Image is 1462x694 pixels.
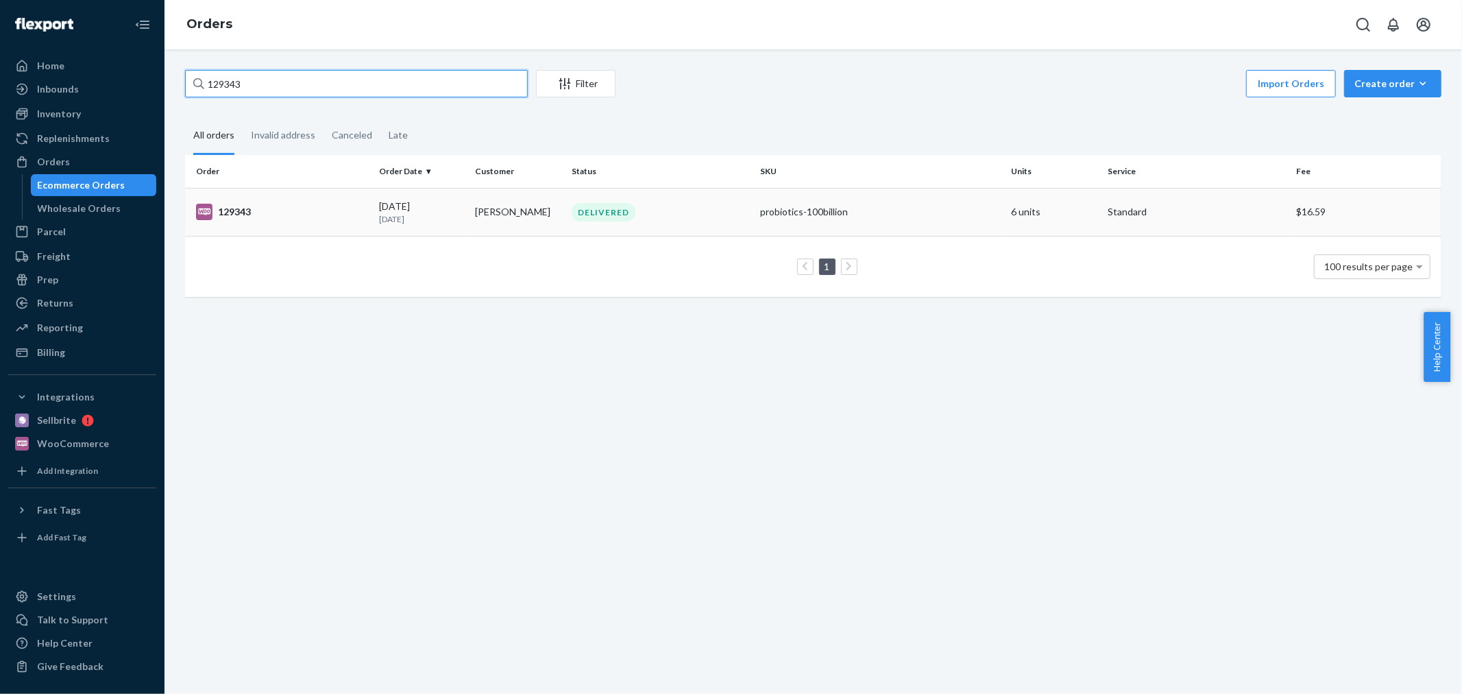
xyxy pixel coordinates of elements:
[8,342,156,363] a: Billing
[37,321,83,335] div: Reporting
[8,221,156,243] a: Parcel
[37,296,73,310] div: Returns
[8,527,156,549] a: Add Fast Tag
[8,409,156,431] a: Sellbrite
[1246,70,1336,97] button: Import Orders
[1006,188,1103,236] td: 6 units
[8,269,156,291] a: Prep
[37,465,98,477] div: Add Integration
[8,656,156,678] button: Give Feedback
[129,11,156,38] button: Close Navigation
[8,78,156,100] a: Inbounds
[8,246,156,267] a: Freight
[1108,205,1285,219] p: Standard
[1424,312,1450,382] button: Help Center
[1410,11,1437,38] button: Open account menu
[379,200,465,225] div: [DATE]
[37,503,81,517] div: Fast Tags
[37,107,81,121] div: Inventory
[822,261,833,272] a: Page 1 is your current page
[8,55,156,77] a: Home
[37,437,109,451] div: WooCommerce
[37,660,103,673] div: Give Feedback
[536,70,616,97] button: Filter
[15,18,73,32] img: Flexport logo
[1291,188,1441,236] td: $16.59
[8,103,156,125] a: Inventory
[37,273,58,287] div: Prep
[37,390,95,404] div: Integrations
[475,165,561,177] div: Customer
[37,590,76,603] div: Settings
[37,155,70,169] div: Orders
[186,16,232,32] a: Orders
[1102,155,1291,188] th: Service
[196,204,368,220] div: 129343
[31,174,157,196] a: Ecommerce Orders
[38,178,125,192] div: Ecommerce Orders
[1354,77,1431,91] div: Create order
[1380,11,1407,38] button: Open notifications
[37,132,110,145] div: Replenishments
[8,460,156,482] a: Add Integration
[175,5,243,45] ol: breadcrumbs
[755,155,1006,188] th: SKU
[251,117,315,153] div: Invalid address
[389,117,408,153] div: Late
[8,128,156,149] a: Replenishments
[37,613,108,627] div: Talk to Support
[37,531,86,543] div: Add Fast Tag
[8,386,156,408] button: Integrations
[31,198,157,219] a: Wholesale Orders
[185,155,374,188] th: Order
[1350,11,1377,38] button: Open Search Box
[193,117,234,155] div: All orders
[566,155,755,188] th: Status
[37,414,76,427] div: Sellbrite
[8,292,156,314] a: Returns
[572,203,635,222] div: DELIVERED
[332,117,372,153] div: Canceled
[8,433,156,455] a: WooCommerce
[379,213,465,225] p: [DATE]
[8,317,156,339] a: Reporting
[8,632,156,654] a: Help Center
[8,151,156,173] a: Orders
[1291,155,1441,188] th: Fee
[1006,155,1103,188] th: Units
[470,188,566,236] td: [PERSON_NAME]
[1344,70,1441,97] button: Create order
[8,609,156,631] a: Talk to Support
[37,636,93,650] div: Help Center
[8,499,156,521] button: Fast Tags
[8,586,156,608] a: Settings
[37,225,66,239] div: Parcel
[1325,261,1413,272] span: 100 results per page
[374,155,470,188] th: Order Date
[37,59,64,73] div: Home
[537,77,615,91] div: Filter
[38,202,121,215] div: Wholesale Orders
[37,250,71,263] div: Freight
[37,346,65,359] div: Billing
[760,205,1001,219] div: probiotics-100billion
[37,82,79,96] div: Inbounds
[185,70,528,97] input: Search orders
